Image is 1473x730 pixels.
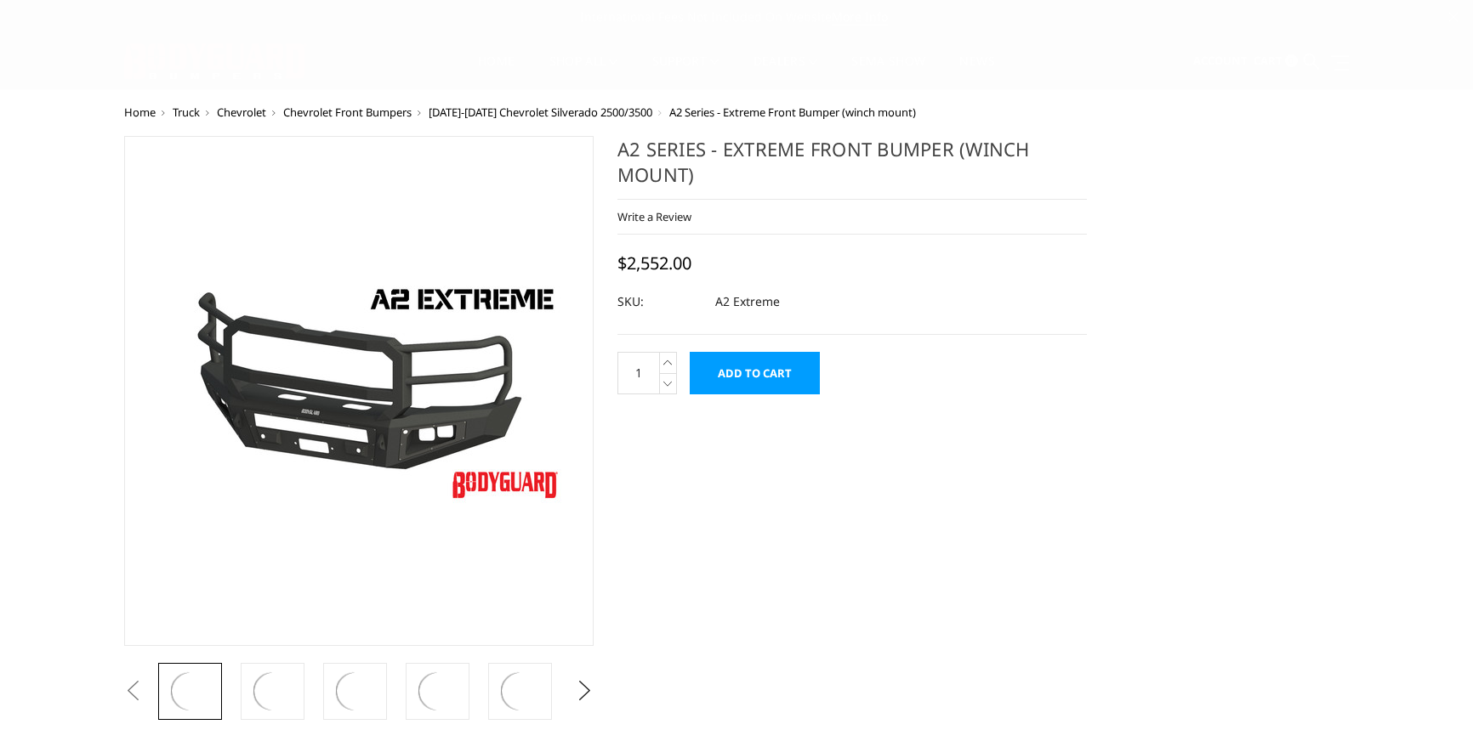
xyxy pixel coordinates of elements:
[173,105,200,120] a: Truck
[832,8,888,25] a: More Info
[124,43,307,79] img: BODYGUARD BUMPERS
[146,272,572,511] img: A2 Series - Extreme Front Bumper (winch mount)
[754,55,818,88] a: Dealers
[414,668,461,715] img: A2 Series - Extreme Front Bumper (winch mount)
[617,252,691,274] span: $2,552.00
[1193,38,1248,84] a: Account
[669,105,916,120] span: A2 Series - Extreme Front Bumper (winch mount)
[332,668,378,715] img: A2 Series - Extreme Front Bumper (winch mount)
[549,55,618,88] a: shop all
[120,678,145,704] button: Previous
[1254,38,1298,84] a: Cart 0
[690,352,820,394] input: Add to Cart
[617,209,691,224] a: Write a Review
[1285,54,1298,67] span: 0
[617,286,702,317] dt: SKU:
[124,136,594,646] a: A2 Series - Extreme Front Bumper (winch mount)
[124,105,156,120] a: Home
[959,55,994,88] a: News
[652,55,719,88] a: Support
[429,105,652,120] a: [DATE]-[DATE] Chevrolet Silverado 2500/3500
[1193,53,1248,68] span: Account
[617,136,1087,200] h1: A2 Series - Extreme Front Bumper (winch mount)
[249,668,296,715] img: A2 Series - Extreme Front Bumper (winch mount)
[851,55,925,88] a: SEMA Show
[572,678,598,704] button: Next
[283,105,412,120] a: Chevrolet Front Bumpers
[715,286,780,317] dd: A2 Extreme
[167,668,213,715] img: A2 Series - Extreme Front Bumper (winch mount)
[497,668,543,715] img: A2 Series - Extreme Front Bumper (winch mount)
[217,105,266,120] a: Chevrolet
[1254,53,1282,68] span: Cart
[478,55,515,88] a: Home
